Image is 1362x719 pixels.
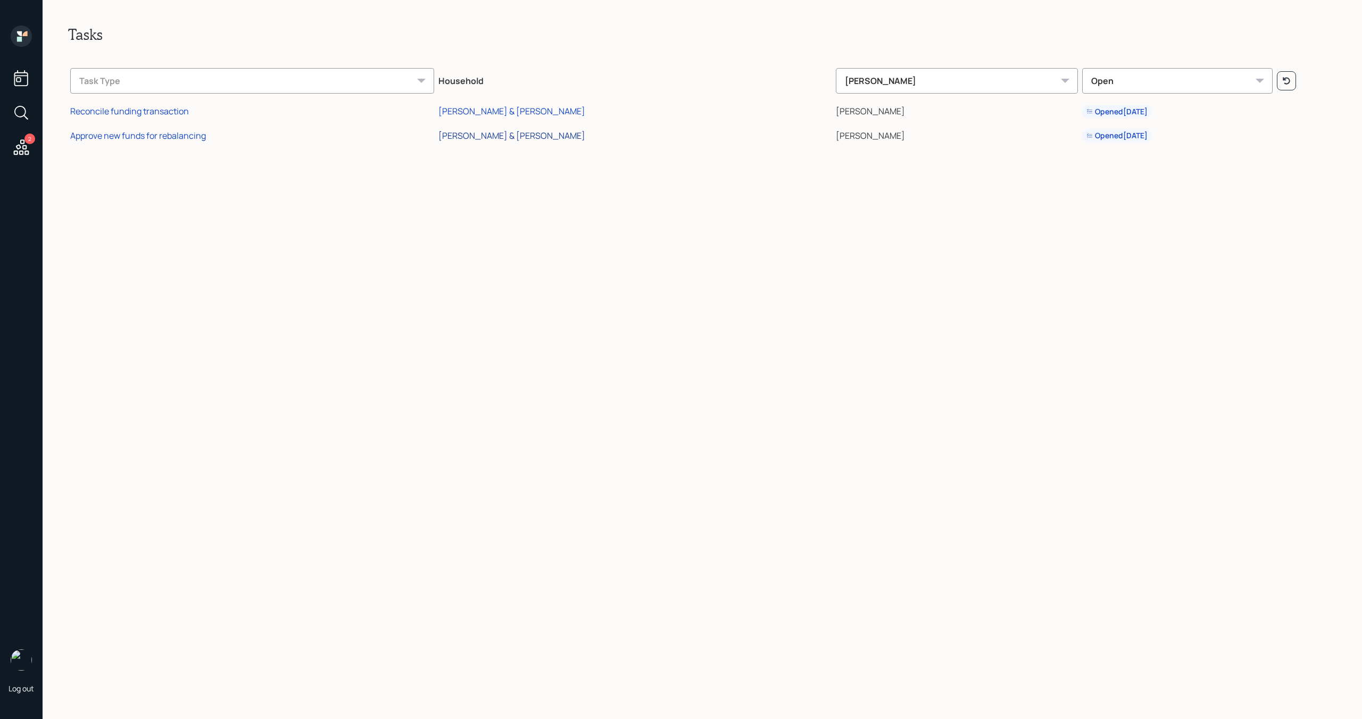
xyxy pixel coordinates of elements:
div: Reconcile funding transaction [70,105,189,117]
h2: Tasks [68,26,1336,44]
div: Open [1082,68,1273,94]
div: [PERSON_NAME] & [PERSON_NAME] [438,130,585,141]
td: [PERSON_NAME] [834,122,1080,146]
div: Task Type [70,68,434,94]
div: Approve new funds for rebalancing [70,130,206,141]
div: Opened [DATE] [1086,130,1148,141]
div: [PERSON_NAME] [836,68,1078,94]
div: Log out [9,683,34,693]
div: 2 [24,133,35,144]
th: Household [436,61,834,98]
img: michael-russo-headshot.png [11,649,32,671]
div: Opened [DATE] [1086,106,1148,117]
div: [PERSON_NAME] & [PERSON_NAME] [438,105,585,117]
td: [PERSON_NAME] [834,98,1080,122]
